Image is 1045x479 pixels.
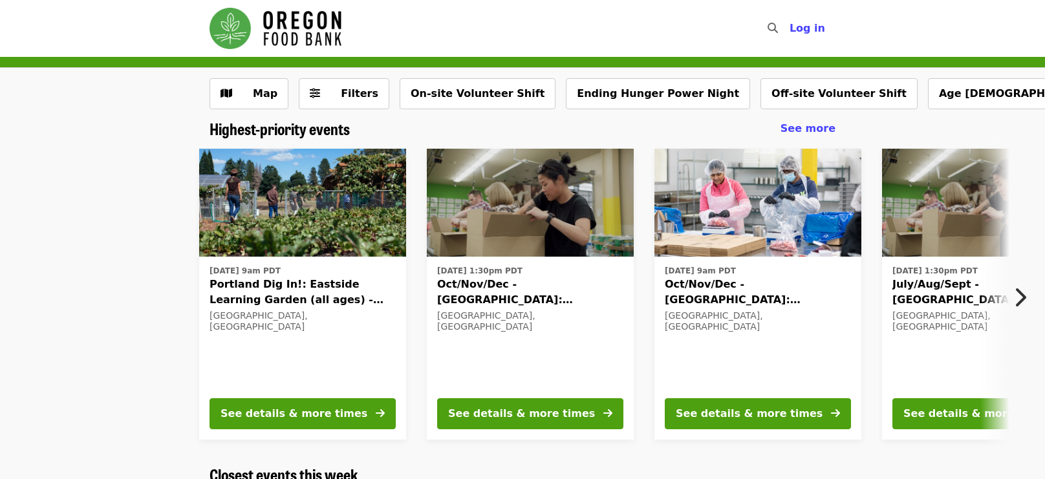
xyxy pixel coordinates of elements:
[676,406,823,421] div: See details & more times
[665,310,851,332] div: [GEOGRAPHIC_DATA], [GEOGRAPHIC_DATA]
[210,120,350,138] a: Highest-priority events
[603,407,612,420] i: arrow-right icon
[299,78,389,109] button: Filters (0 selected)
[400,78,555,109] button: On-site Volunteer Shift
[781,121,835,136] a: See more
[1002,279,1045,315] button: Next item
[210,8,341,49] img: Oregon Food Bank - Home
[210,277,396,308] span: Portland Dig In!: Eastside Learning Garden (all ages) - Aug/Sept/Oct
[892,265,978,277] time: [DATE] 1:30pm PDT
[448,406,595,421] div: See details & more times
[253,87,277,100] span: Map
[210,265,281,277] time: [DATE] 9am PDT
[566,78,750,109] button: Ending Hunger Power Night
[310,87,320,100] i: sliders-h icon
[221,87,232,100] i: map icon
[654,149,861,440] a: See details for "Oct/Nov/Dec - Beaverton: Repack/Sort (age 10+)"
[760,78,918,109] button: Off-site Volunteer Shift
[210,78,288,109] button: Show map view
[665,277,851,308] span: Oct/Nov/Dec - [GEOGRAPHIC_DATA]: Repack/Sort (age [DEMOGRAPHIC_DATA]+)
[781,122,835,134] span: See more
[437,277,623,308] span: Oct/Nov/Dec - [GEOGRAPHIC_DATA]: Repack/Sort (age [DEMOGRAPHIC_DATA]+)
[654,149,861,257] img: Oct/Nov/Dec - Beaverton: Repack/Sort (age 10+) organized by Oregon Food Bank
[786,13,796,44] input: Search
[437,398,623,429] button: See details & more times
[341,87,378,100] span: Filters
[1013,285,1026,310] i: chevron-right icon
[437,310,623,332] div: [GEOGRAPHIC_DATA], [GEOGRAPHIC_DATA]
[199,149,406,440] a: See details for "Portland Dig In!: Eastside Learning Garden (all ages) - Aug/Sept/Oct"
[665,398,851,429] button: See details & more times
[376,407,385,420] i: arrow-right icon
[427,149,634,257] img: Oct/Nov/Dec - Portland: Repack/Sort (age 8+) organized by Oregon Food Bank
[221,406,367,421] div: See details & more times
[437,265,522,277] time: [DATE] 1:30pm PDT
[427,149,634,440] a: See details for "Oct/Nov/Dec - Portland: Repack/Sort (age 8+)"
[779,16,835,41] button: Log in
[790,22,825,34] span: Log in
[665,265,736,277] time: [DATE] 9am PDT
[831,407,840,420] i: arrow-right icon
[768,22,778,34] i: search icon
[210,310,396,332] div: [GEOGRAPHIC_DATA], [GEOGRAPHIC_DATA]
[199,149,406,257] img: Portland Dig In!: Eastside Learning Garden (all ages) - Aug/Sept/Oct organized by Oregon Food Bank
[210,117,350,140] span: Highest-priority events
[199,120,846,138] div: Highest-priority events
[210,398,396,429] button: See details & more times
